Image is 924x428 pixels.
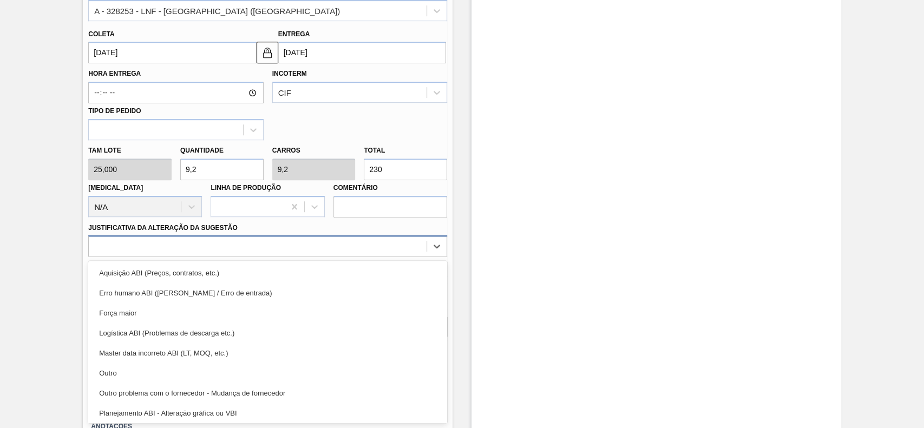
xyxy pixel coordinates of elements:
[88,184,143,192] label: [MEDICAL_DATA]
[88,259,447,275] label: Observações
[333,180,447,196] label: Comentário
[94,6,340,15] div: A - 328253 - LNF - [GEOGRAPHIC_DATA] ([GEOGRAPHIC_DATA])
[88,363,447,383] div: Outro
[180,147,224,154] label: Quantidade
[88,263,447,283] div: Aquisição ABI (Preços, contratos, etc.)
[88,224,238,232] label: Justificativa da Alteração da Sugestão
[88,107,141,115] label: Tipo de pedido
[88,343,447,363] div: Master data incorreto ABI (LT, MOQ, etc.)
[211,184,281,192] label: Linha de Produção
[88,283,447,303] div: Erro humano ABI ([PERSON_NAME] / Erro de entrada)
[272,147,300,154] label: Carros
[272,70,307,77] label: Incoterm
[88,323,447,343] div: Logística ABI (Problemas de descarga etc.)
[88,143,172,159] label: Tam lote
[278,42,446,63] input: dd/mm/yyyy
[364,147,385,154] label: Total
[88,42,256,63] input: dd/mm/yyyy
[278,88,291,97] div: CIF
[261,46,274,59] img: locked
[88,30,114,38] label: Coleta
[88,303,447,323] div: Força maior
[88,66,263,82] label: Hora Entrega
[257,42,278,63] button: locked
[278,30,310,38] label: Entrega
[88,403,447,423] div: Planejamento ABI - Alteração gráfica ou VBI
[88,383,447,403] div: Outro problema com o fornecedor - Mudança de fornecedor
